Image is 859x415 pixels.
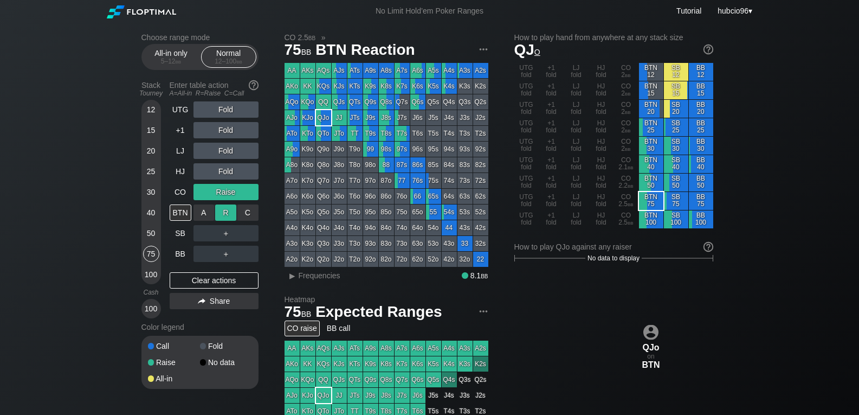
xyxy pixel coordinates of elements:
div: LJ [170,143,191,159]
div: 83o [379,236,394,251]
div: K3o [300,236,315,251]
div: Stack [137,76,165,101]
div: J8s [379,110,394,125]
span: » [315,33,331,42]
div: J5o [332,205,347,220]
div: ATo [285,126,300,141]
div: 44 [442,220,457,235]
div: BB 50 [689,174,713,191]
div: SB 50 [664,174,688,191]
span: hubcio96 [718,7,748,15]
div: HJ fold [589,81,613,99]
div: LJ fold [564,137,589,155]
div: +1 fold [539,210,564,228]
span: bb [625,145,631,152]
div: +1 fold [539,155,564,173]
div: 95o [363,205,378,220]
div: QTo [316,126,331,141]
div: R [215,205,236,221]
div: UTG fold [514,63,539,81]
div: K5s [426,79,441,94]
div: BB 40 [689,155,713,173]
div: T4s [442,126,457,141]
div: C [237,205,259,221]
div: UTG fold [514,81,539,99]
div: CO 2.1 [614,155,638,173]
img: Floptimal logo [107,5,176,18]
div: +1 fold [539,137,564,155]
div: LJ fold [564,155,589,173]
span: bb [628,182,634,189]
div: JTs [347,110,363,125]
h2: Choose range mode [141,33,259,42]
div: 97o [363,173,378,188]
div: J9s [363,110,378,125]
div: 86s [410,157,425,173]
span: o [534,45,540,57]
h2: How to play hand from anywhere at any stack size [514,33,713,42]
div: T8s [379,126,394,141]
span: bb [625,71,631,79]
div: T7s [395,126,410,141]
div: QTs [347,94,363,110]
div: Q8o [316,157,331,173]
div: T8o [347,157,363,173]
div: 99 [363,142,378,157]
div: UTG fold [514,137,539,155]
div: K9o [300,142,315,157]
div: J7s [395,110,410,125]
div: Fold [193,163,259,180]
div: K4s [442,79,457,94]
div: K9s [363,79,378,94]
div: 65o [410,205,425,220]
div: J7o [332,173,347,188]
div: K7s [395,79,410,94]
div: KQo [300,94,315,110]
div: 12 [143,101,159,118]
div: 43o [442,236,457,251]
div: 65s [426,189,441,204]
div: 85s [426,157,441,173]
div: BB 20 [689,100,713,118]
div: 76s [410,173,425,188]
div: 88 [379,157,394,173]
div: 74s [442,173,457,188]
div: 42s [473,220,488,235]
div: J6s [410,110,425,125]
div: 15 [143,122,159,138]
span: bb [625,126,631,134]
div: BTN 50 [639,174,663,191]
div: AQs [316,63,331,78]
div: BTN 40 [639,155,663,173]
div: T7o [347,173,363,188]
div: Q8s [379,94,394,110]
img: icon-avatar.b40e07d9.svg [643,324,658,340]
div: A8s [379,63,394,78]
div: Q4s [442,94,457,110]
div: J3o [332,236,347,251]
div: 85o [379,205,394,220]
div: Tourney [137,90,165,97]
div: SB 25 [664,118,688,136]
div: BTN 12 [639,63,663,81]
div: 84o [379,220,394,235]
div: Q9s [363,94,378,110]
div: 66 [410,189,425,204]
div: +1 fold [539,174,564,191]
div: 83s [457,157,473,173]
div: CO 2 [614,118,638,136]
div: HJ fold [589,118,613,136]
div: Q2s [473,94,488,110]
div: Enter table action [170,76,259,101]
div: Q5s [426,94,441,110]
div: 75o [395,205,410,220]
div: 62s [473,189,488,204]
div: 5 – 12 [148,58,194,65]
div: Q5o [316,205,331,220]
div: Raise [193,184,259,200]
div: 54s [442,205,457,220]
div: ＋ [193,225,259,241]
div: 52s [473,205,488,220]
div: A3s [457,63,473,78]
div: 73o [395,236,410,251]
